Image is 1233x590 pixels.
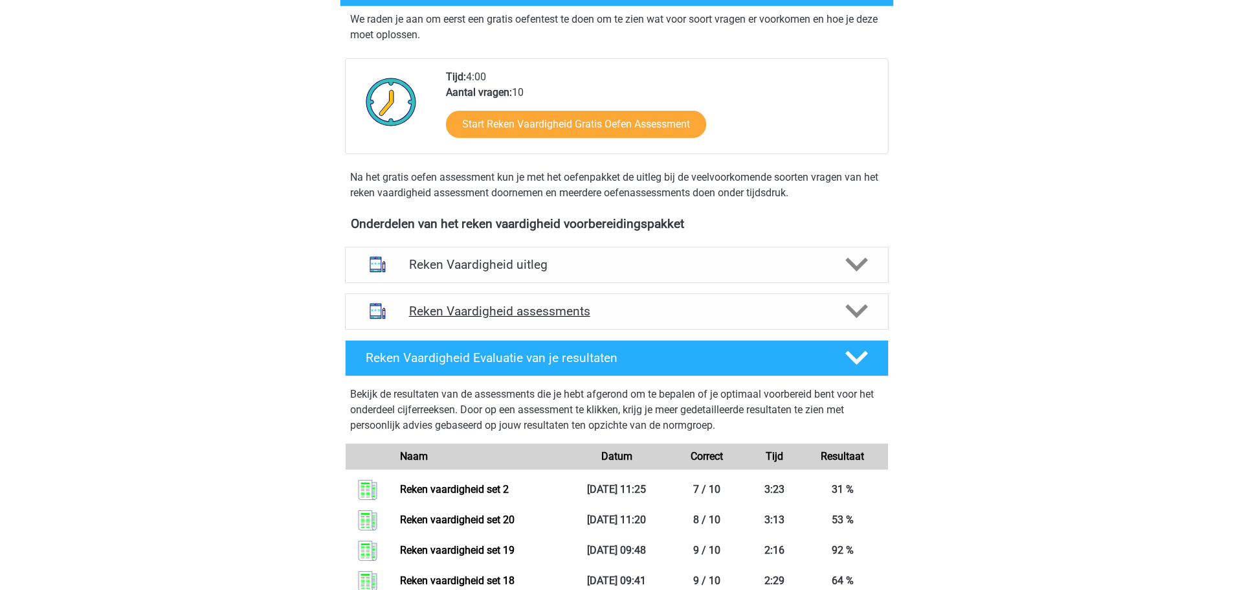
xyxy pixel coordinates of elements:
[400,574,515,587] a: Reken vaardigheid set 18
[752,449,797,464] div: Tijd
[572,449,662,464] div: Datum
[409,257,825,272] h4: Reken Vaardigheid uitleg
[340,293,894,330] a: assessments Reken Vaardigheid assessments
[361,295,394,328] img: reken vaardigheid assessments
[390,449,571,464] div: Naam
[400,544,515,556] a: Reken vaardigheid set 19
[351,216,883,231] h4: Onderdelen van het reken vaardigheid voorbereidingspakket
[446,71,466,83] b: Tijd:
[436,69,887,153] div: 4:00 10
[409,304,825,319] h4: Reken Vaardigheid assessments
[350,387,883,433] p: Bekijk de resultaten van de assessments die je hebt afgerond om te bepalen of je optimaal voorber...
[345,170,889,201] div: Na het gratis oefen assessment kun je met het oefenpakket de uitleg bij de veelvoorkomende soorte...
[661,449,752,464] div: Correct
[340,247,894,283] a: uitleg Reken Vaardigheid uitleg
[446,86,512,98] b: Aantal vragen:
[340,340,894,376] a: Reken Vaardigheid Evaluatie van je resultaten
[350,12,883,43] p: We raden je aan om eerst een gratis oefentest te doen om te zien wat voor soort vragen er voorkom...
[359,69,424,134] img: Klok
[400,483,509,495] a: Reken vaardigheid set 2
[797,449,888,464] div: Resultaat
[366,350,825,365] h4: Reken Vaardigheid Evaluatie van je resultaten
[400,514,515,526] a: Reken vaardigheid set 20
[361,248,394,281] img: reken vaardigheid uitleg
[446,111,706,138] a: Start Reken Vaardigheid Gratis Oefen Assessment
